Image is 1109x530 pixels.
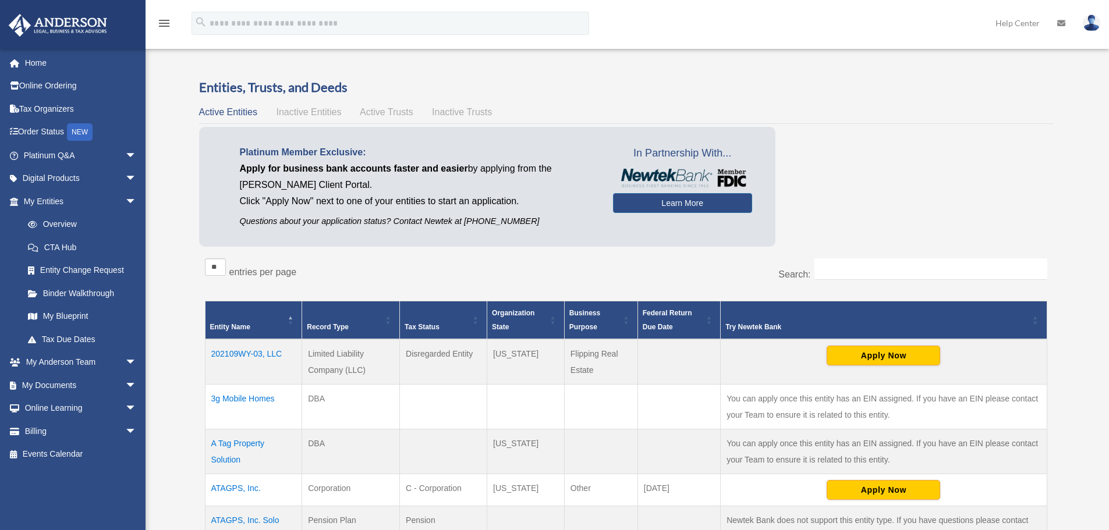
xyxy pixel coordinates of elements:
td: [DATE] [637,474,720,506]
td: DBA [302,429,400,474]
a: Online Ordering [8,74,154,98]
th: Record Type: Activate to sort [302,301,400,340]
a: My Anderson Teamarrow_drop_down [8,351,154,374]
span: arrow_drop_down [125,374,148,397]
a: CTA Hub [16,236,148,259]
td: You can apply once this entity has an EIN assigned. If you have an EIN please contact your Team t... [721,385,1047,429]
p: by applying from the [PERSON_NAME] Client Portal. [240,161,596,193]
span: Federal Return Due Date [643,309,692,331]
td: Corporation [302,474,400,506]
p: Platinum Member Exclusive: [240,144,596,161]
span: In Partnership With... [613,144,752,163]
th: Federal Return Due Date: Activate to sort [637,301,720,340]
a: Entity Change Request [16,259,148,282]
a: Home [8,51,154,74]
td: DBA [302,385,400,429]
span: arrow_drop_down [125,397,148,421]
div: NEW [67,123,93,141]
th: Business Purpose: Activate to sort [564,301,637,340]
td: Other [564,474,637,506]
button: Apply Now [827,480,940,500]
a: My Entitiesarrow_drop_down [8,190,148,213]
td: ATAGPS, Inc. [205,474,302,506]
span: Tax Status [405,323,440,331]
span: Entity Name [210,323,250,331]
a: Events Calendar [8,443,154,466]
span: Active Trusts [360,107,413,117]
img: User Pic [1083,15,1100,31]
a: Learn More [613,193,752,213]
div: Try Newtek Bank [725,320,1029,334]
td: Disregarded Entity [400,339,487,385]
th: Entity Name: Activate to invert sorting [205,301,302,340]
h3: Entities, Trusts, and Deeds [199,79,1053,97]
a: Platinum Q&Aarrow_drop_down [8,144,154,167]
i: search [194,16,207,29]
a: menu [157,20,171,30]
a: My Documentsarrow_drop_down [8,374,154,397]
span: Organization State [492,309,534,331]
a: Overview [16,213,143,236]
a: Tax Organizers [8,97,154,120]
td: You can apply once this entity has an EIN assigned. If you have an EIN please contact your Team t... [721,429,1047,474]
span: arrow_drop_down [125,419,148,443]
span: Inactive Entities [276,107,341,117]
td: [US_STATE] [487,474,565,506]
label: entries per page [229,267,297,277]
td: Limited Liability Company (LLC) [302,339,400,385]
span: Active Entities [199,107,257,117]
a: Online Learningarrow_drop_down [8,397,154,420]
td: [US_STATE] [487,429,565,474]
span: Business Purpose [569,309,600,331]
a: Binder Walkthrough [16,282,148,305]
p: Questions about your application status? Contact Newtek at [PHONE_NUMBER] [240,214,596,229]
a: Digital Productsarrow_drop_down [8,167,154,190]
p: Click "Apply Now" next to one of your entities to start an application. [240,193,596,209]
span: arrow_drop_down [125,351,148,375]
th: Organization State: Activate to sort [487,301,565,340]
th: Try Newtek Bank : Activate to sort [721,301,1047,340]
td: Flipping Real Estate [564,339,637,385]
span: Record Type [307,323,349,331]
td: [US_STATE] [487,339,565,385]
span: arrow_drop_down [125,167,148,191]
button: Apply Now [827,346,940,365]
i: menu [157,16,171,30]
td: C - Corporation [400,474,487,506]
span: Inactive Trusts [432,107,492,117]
span: arrow_drop_down [125,144,148,168]
th: Tax Status: Activate to sort [400,301,487,340]
span: Apply for business bank accounts faster and easier [240,163,468,173]
img: Anderson Advisors Platinum Portal [5,14,111,37]
a: My Blueprint [16,305,148,328]
a: Order StatusNEW [8,120,154,144]
span: arrow_drop_down [125,190,148,214]
label: Search: [778,269,810,279]
td: 3g Mobile Homes [205,385,302,429]
td: A Tag Property Solution [205,429,302,474]
a: Tax Due Dates [16,328,148,351]
a: Billingarrow_drop_down [8,419,154,443]
img: NewtekBankLogoSM.png [619,169,746,187]
td: 202109WY-03, LLC [205,339,302,385]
